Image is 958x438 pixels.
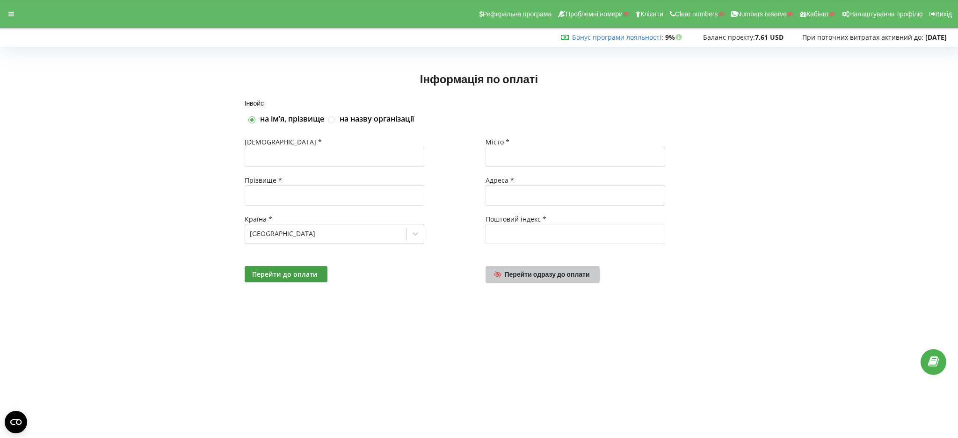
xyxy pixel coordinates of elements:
span: : [572,33,663,42]
button: Open CMP widget [5,411,27,433]
span: Clear numbers [675,10,718,18]
strong: 9% [665,33,684,42]
strong: 7,61 USD [755,33,784,42]
span: Місто * [486,137,509,146]
span: Перейти до оплати [252,270,318,279]
span: Numbers reserve [737,10,787,18]
a: Перейти одразу до оплати [486,266,600,283]
strong: [DATE] [925,33,947,42]
span: Кабінет [806,10,829,18]
span: Баланс проєкту: [703,33,755,42]
span: Країна * [245,215,272,223]
span: Клієнти [640,10,663,18]
label: на назву організації [340,114,414,124]
span: Адреса * [486,176,514,185]
span: Прізвище * [245,176,282,185]
span: Вихід [936,10,952,18]
span: Налаштування профілю [849,10,922,18]
span: Проблемні номери [566,10,623,18]
span: [DEMOGRAPHIC_DATA] * [245,137,322,146]
span: При поточних витратах активний до: [802,33,923,42]
button: Перейти до оплати [245,266,327,282]
label: на імʼя, прізвище [260,114,324,124]
span: Інвойс [245,99,264,107]
a: Бонус програми лояльності [572,33,661,42]
span: Реферальна програма [483,10,552,18]
span: Поштовий індекс * [486,215,546,223]
span: Інформація по оплаті [420,72,538,86]
span: Перейти одразу до оплати [505,270,590,278]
